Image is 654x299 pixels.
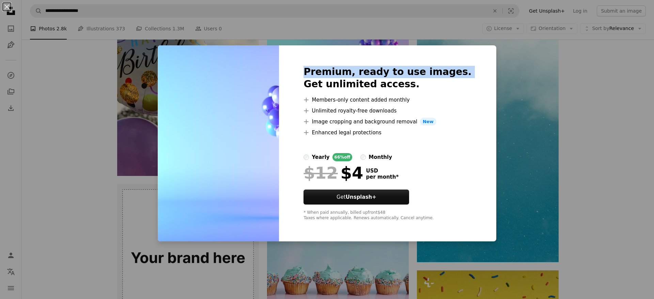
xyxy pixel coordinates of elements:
div: 66% off [332,153,353,161]
span: USD [366,168,399,174]
div: * When paid annually, billed upfront $48 Taxes where applicable. Renews automatically. Cancel any... [303,210,471,221]
li: Unlimited royalty-free downloads [303,107,471,115]
span: per month * [366,174,399,180]
div: monthly [369,153,392,161]
button: GetUnsplash+ [303,190,409,205]
span: New [420,118,436,126]
li: Image cropping and background removal [303,118,471,126]
div: yearly [312,153,329,161]
img: premium_photo-1725408081656-a455e5954320 [158,45,279,242]
input: yearly66%off [303,154,309,160]
div: $4 [303,164,363,182]
li: Members-only content added monthly [303,96,471,104]
li: Enhanced legal protections [303,129,471,137]
input: monthly [360,154,366,160]
h2: Premium, ready to use images. Get unlimited access. [303,66,471,90]
strong: Unsplash+ [346,194,376,200]
span: $12 [303,164,338,182]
